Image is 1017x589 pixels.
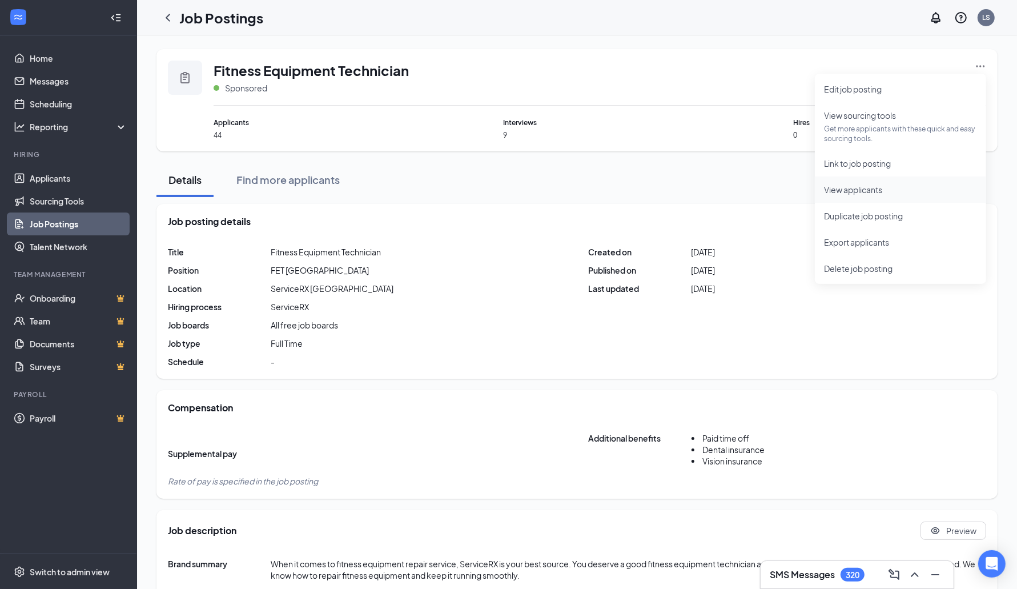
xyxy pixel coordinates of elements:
svg: Minimize [928,568,942,582]
span: All free job boards [271,319,338,331]
span: Schedule [168,356,271,367]
a: Job Postings [30,213,127,235]
div: Hiring [14,150,125,159]
span: Applicants [214,117,407,128]
svg: ChevronUp [908,568,922,582]
svg: ComposeMessage [887,568,901,582]
div: Reporting [30,121,128,133]
div: 320 [846,570,859,580]
a: Talent Network [30,235,127,258]
span: [DATE] [692,283,715,294]
span: Job description [168,524,236,537]
button: Eye Preview [920,522,986,540]
span: Title [168,246,271,258]
span: [DATE] [692,246,715,258]
span: Published on [589,265,692,276]
a: Scheduling [30,93,127,115]
span: Rate of pay is specified in the job posting [168,476,318,486]
span: View sourcing tools [824,110,896,121]
button: ComposeMessage [885,566,903,584]
span: Hiring process [168,301,271,312]
div: Open Intercom Messenger [978,550,1006,578]
button: ChevronUp [906,566,924,584]
span: 0 [793,130,986,140]
span: Position [168,265,271,276]
div: Team Management [14,270,125,279]
span: When it comes to fitness equipment repair service, ServiceRX is your best source. You deserve a g... [271,558,986,581]
svg: Eye [930,526,940,536]
span: - [271,356,275,367]
span: Interviews [503,117,696,128]
span: Supplemental pay [168,448,271,459]
a: DocumentsCrown [30,332,127,355]
span: Delete job posting [824,263,893,274]
span: 9 [503,130,696,140]
a: OnboardingCrown [30,287,127,310]
a: SurveysCrown [30,355,127,378]
span: Additional benefits [589,432,692,475]
span: Hires [793,117,986,128]
h1: Job Postings [179,8,263,27]
span: Fitness Equipment Technician [214,61,409,80]
div: Payroll [14,390,125,399]
h3: SMS Messages [770,568,835,581]
svg: Analysis [14,121,25,133]
span: Compensation [168,402,233,414]
span: Export applicants [824,237,889,247]
a: Home [30,47,127,70]
span: Job type [168,338,271,349]
span: Duplicate job posting [824,211,903,221]
span: Link to job posting [824,158,891,169]
span: Job posting details [168,215,251,228]
span: Paid time off [703,433,750,443]
span: Dental insurance [703,444,765,455]
span: 44 [214,130,407,140]
svg: Ellipses [975,61,986,72]
svg: ChevronLeft [161,11,175,25]
span: Created on [589,246,692,258]
svg: Clipboard [178,71,192,85]
svg: WorkstreamLogo [13,11,24,23]
span: Vision insurance [703,456,763,466]
button: Minimize [926,566,944,584]
div: Find more applicants [236,173,340,187]
div: Details [168,173,202,187]
a: TeamCrown [30,310,127,332]
a: PayrollCrown [30,407,127,430]
p: Get more applicants with these quick and easy sourcing tools. [824,124,977,143]
span: ServiceRX [GEOGRAPHIC_DATA] [271,283,393,294]
span: Edit job posting [824,84,882,94]
span: Last updated [589,283,692,294]
span: Job boards [168,319,271,331]
div: LS [982,13,990,22]
svg: Notifications [929,11,943,25]
span: Sponsored [225,82,267,94]
span: View applicants [824,185,882,195]
a: Applicants [30,167,127,190]
span: Fitness Equipment Technician [271,246,381,258]
span: [DATE] [692,265,715,276]
span: Location [168,283,271,294]
svg: Settings [14,566,25,578]
div: Switch to admin view [30,566,110,578]
div: FET [GEOGRAPHIC_DATA] [271,265,369,276]
span: Preview [946,525,976,536]
div: ServiceRX [271,301,309,312]
svg: Collapse [110,12,122,23]
a: Messages [30,70,127,93]
a: Sourcing Tools [30,190,127,213]
svg: QuestionInfo [954,11,968,25]
span: Brand summary [168,558,271,581]
span: Full Time [271,338,303,349]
